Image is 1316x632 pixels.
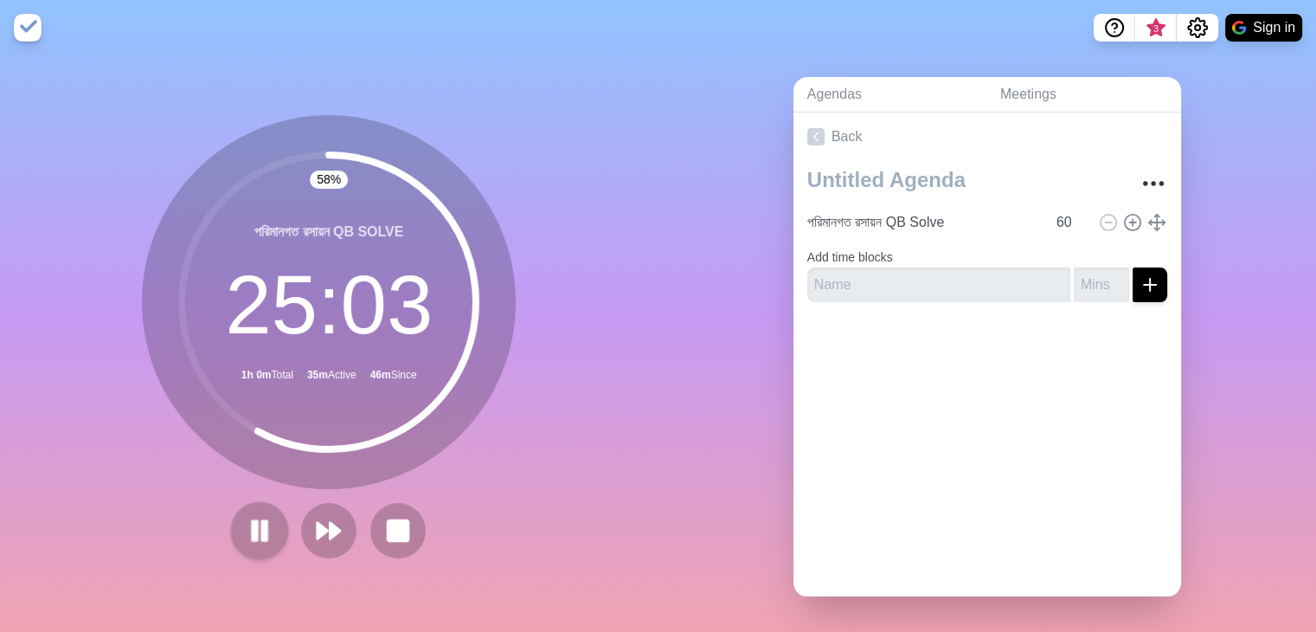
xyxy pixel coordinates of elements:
input: Name [800,205,1046,240]
a: Meetings [986,77,1181,113]
input: Name [807,268,1070,302]
img: timeblocks logo [14,14,42,42]
button: More [1136,166,1171,201]
input: Mins [1074,268,1129,302]
a: Agendas [793,77,986,113]
label: Add time blocks [807,250,893,264]
input: Mins [1050,205,1091,240]
button: Settings [1177,14,1218,42]
img: google logo [1232,21,1246,35]
span: 3 [1149,22,1163,35]
button: Help [1094,14,1135,42]
button: What’s new [1135,14,1177,42]
button: Sign in [1225,14,1302,42]
a: Back [793,113,1181,161]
